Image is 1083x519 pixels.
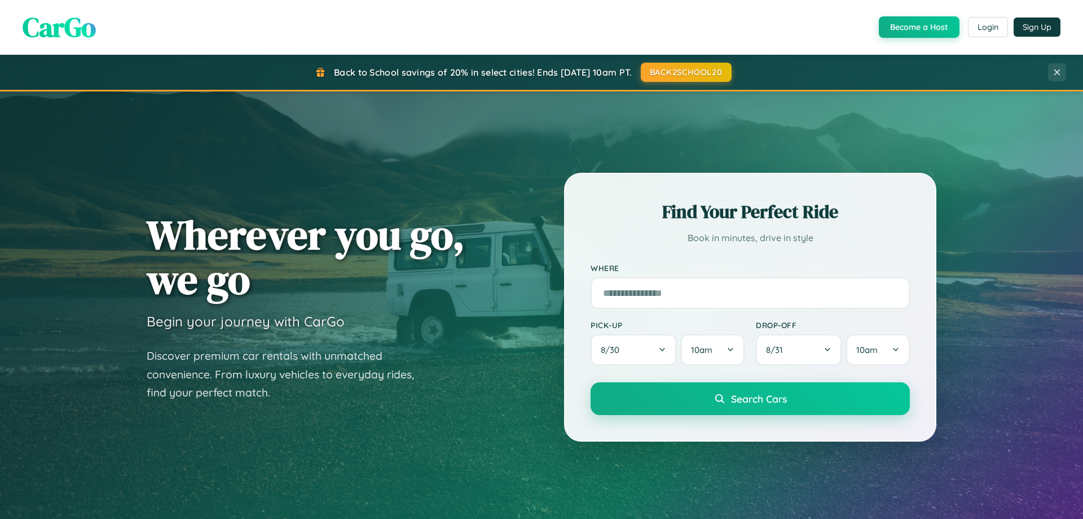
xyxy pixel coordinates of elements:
p: Book in minutes, drive in style [591,230,910,246]
button: Login [968,17,1008,37]
button: Sign Up [1014,18,1060,37]
label: Pick-up [591,320,745,330]
label: Where [591,263,910,273]
h1: Wherever you go, we go [147,212,465,302]
button: BACK2SCHOOL20 [641,63,732,82]
button: Search Cars [591,382,910,415]
span: 8 / 31 [766,344,789,355]
h2: Find Your Perfect Ride [591,199,910,224]
span: CarGo [23,8,96,46]
button: Become a Host [879,16,959,38]
p: Discover premium car rentals with unmatched convenience. From luxury vehicles to everyday rides, ... [147,347,429,402]
h3: Begin your journey with CarGo [147,313,345,330]
button: 8/31 [756,334,842,365]
button: 10am [681,334,745,365]
span: 8 / 30 [601,344,625,355]
button: 10am [846,334,910,365]
span: Back to School savings of 20% in select cities! Ends [DATE] 10am PT. [334,67,632,78]
span: 10am [856,344,878,355]
button: 8/30 [591,334,676,365]
label: Drop-off [756,320,910,330]
span: 10am [691,344,712,355]
span: Search Cars [731,392,787,405]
